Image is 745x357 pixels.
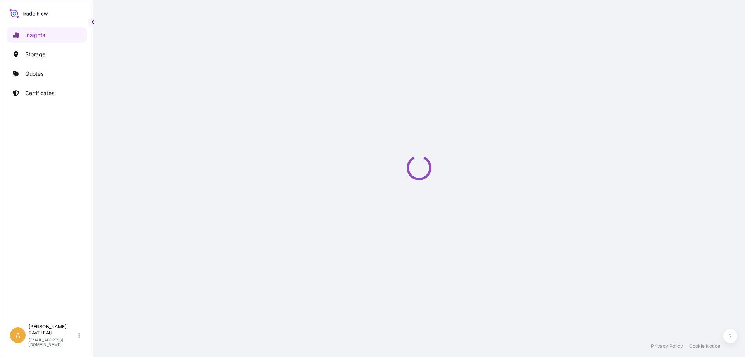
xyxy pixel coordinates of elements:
p: Storage [25,51,45,58]
a: Certificates [7,85,87,101]
a: Quotes [7,66,87,82]
a: Storage [7,47,87,62]
p: Quotes [25,70,43,78]
p: [EMAIL_ADDRESS][DOMAIN_NAME] [29,338,77,347]
p: Insights [25,31,45,39]
p: Certificates [25,89,54,97]
a: Cookie Notice [689,343,720,349]
a: Privacy Policy [651,343,683,349]
a: Insights [7,27,87,43]
p: [PERSON_NAME] RAVELEAU [29,324,77,336]
span: A [16,331,20,339]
